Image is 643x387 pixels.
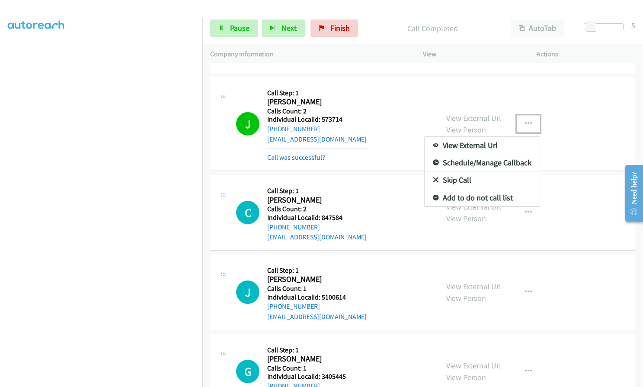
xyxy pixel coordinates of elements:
[425,154,540,171] a: Schedule/Manage Callback
[618,159,643,228] iframe: Resource Center
[425,189,540,206] a: Add to do not call list
[425,171,540,189] a: Skip Call
[236,281,259,304] h1: J
[236,360,259,383] h1: G
[236,201,259,224] h1: C
[425,137,540,154] a: View External Url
